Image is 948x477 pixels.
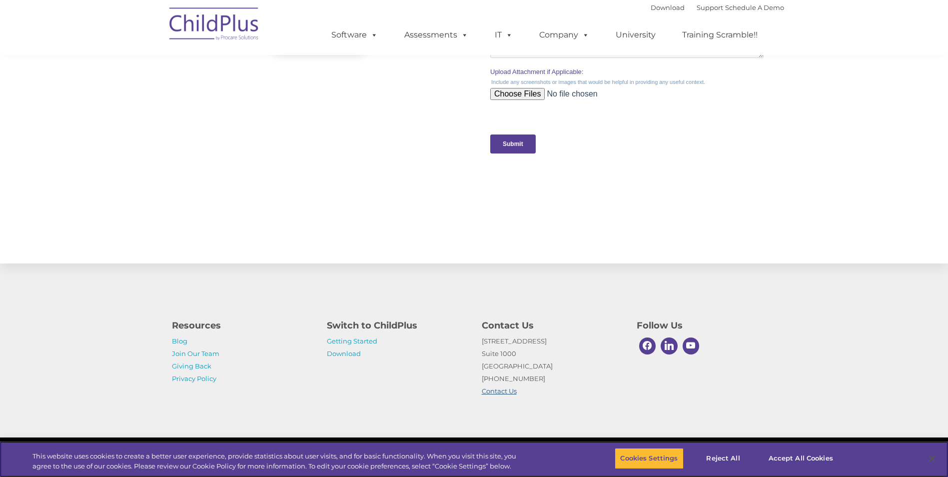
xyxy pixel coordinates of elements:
[651,3,784,11] font: |
[725,3,784,11] a: Schedule A Demo
[485,25,523,45] a: IT
[327,349,361,357] a: Download
[763,448,839,469] button: Accept All Cookies
[637,318,777,332] h4: Follow Us
[394,25,478,45] a: Assessments
[172,318,312,332] h4: Resources
[651,3,685,11] a: Download
[606,25,666,45] a: University
[697,3,723,11] a: Support
[172,374,216,382] a: Privacy Policy
[172,362,211,370] a: Giving Back
[327,318,467,332] h4: Switch to ChildPlus
[482,335,622,397] p: [STREET_ADDRESS] Suite 1000 [GEOGRAPHIC_DATA] [PHONE_NUMBER]
[921,447,943,469] button: Close
[164,0,264,50] img: ChildPlus by Procare Solutions
[692,448,755,469] button: Reject All
[482,318,622,332] h4: Contact Us
[482,387,517,395] a: Contact Us
[615,448,683,469] button: Cookies Settings
[139,107,181,114] span: Phone number
[658,335,680,357] a: Linkedin
[172,349,219,357] a: Join Our Team
[327,337,377,345] a: Getting Started
[172,337,187,345] a: Blog
[672,25,768,45] a: Training Scramble!!
[529,25,599,45] a: Company
[637,335,659,357] a: Facebook
[139,66,169,73] span: Last name
[321,25,388,45] a: Software
[680,335,702,357] a: Youtube
[32,451,521,471] div: This website uses cookies to create a better user experience, provide statistics about user visit...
